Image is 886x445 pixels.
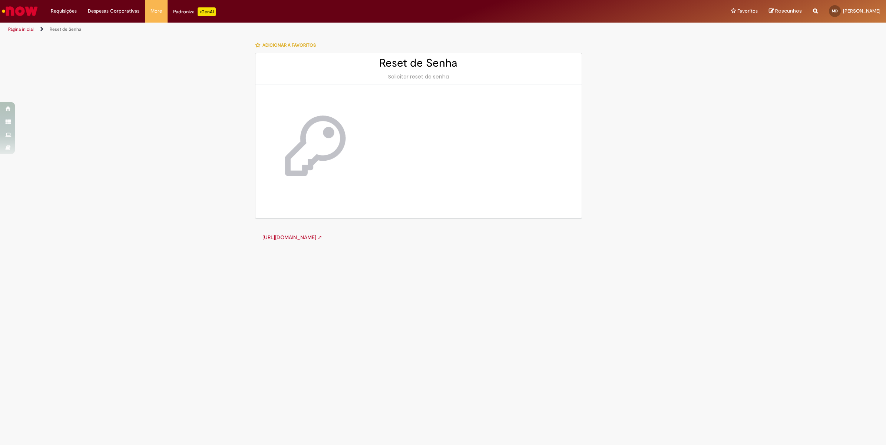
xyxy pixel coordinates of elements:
h2: Reset de Senha [263,57,574,69]
span: Requisições [51,7,77,15]
div: Solicitar reset de senha [263,73,574,80]
span: Despesas Corporativas [88,7,139,15]
span: Adicionar a Favoritos [262,42,316,48]
button: Adicionar a Favoritos [255,37,320,53]
img: ServiceNow [1,4,39,19]
a: Rascunhos [769,8,802,15]
span: MD [832,9,838,13]
ul: Trilhas de página [6,23,585,36]
div: Padroniza [173,7,216,16]
a: [URL][DOMAIN_NAME] ➚ [262,234,322,241]
span: Rascunhos [775,7,802,14]
span: More [151,7,162,15]
img: Reset de Senha [277,99,352,188]
a: Página inicial [8,26,34,32]
span: Favoritos [737,7,758,15]
span: [PERSON_NAME] [843,8,880,14]
a: Reset de Senha [50,26,81,32]
p: +GenAi [198,7,216,16]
